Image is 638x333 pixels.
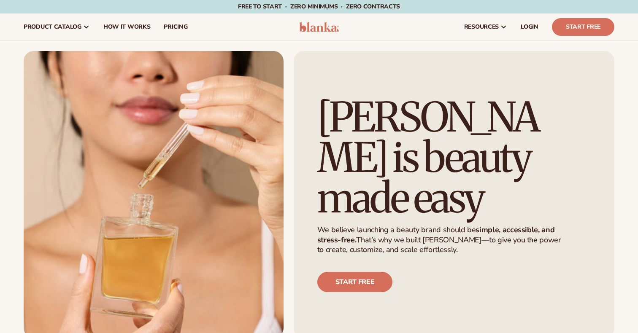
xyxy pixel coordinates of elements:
p: We believe launching a beauty brand should be That’s why we built [PERSON_NAME]—to give you the p... [317,225,569,255]
a: How It Works [97,13,157,40]
img: logo [299,22,339,32]
h1: [PERSON_NAME] is beauty made easy [317,97,574,218]
span: Free to start · ZERO minimums · ZERO contracts [238,3,400,11]
span: LOGIN [521,24,538,30]
span: resources [464,24,499,30]
a: Start free [317,272,393,292]
span: How It Works [103,24,151,30]
a: pricing [157,13,194,40]
span: pricing [164,24,187,30]
strong: simple, accessible, and stress-free. [317,225,555,244]
a: LOGIN [514,13,545,40]
a: resources [457,13,514,40]
a: product catalog [17,13,97,40]
a: Start Free [552,18,614,36]
span: product catalog [24,24,81,30]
